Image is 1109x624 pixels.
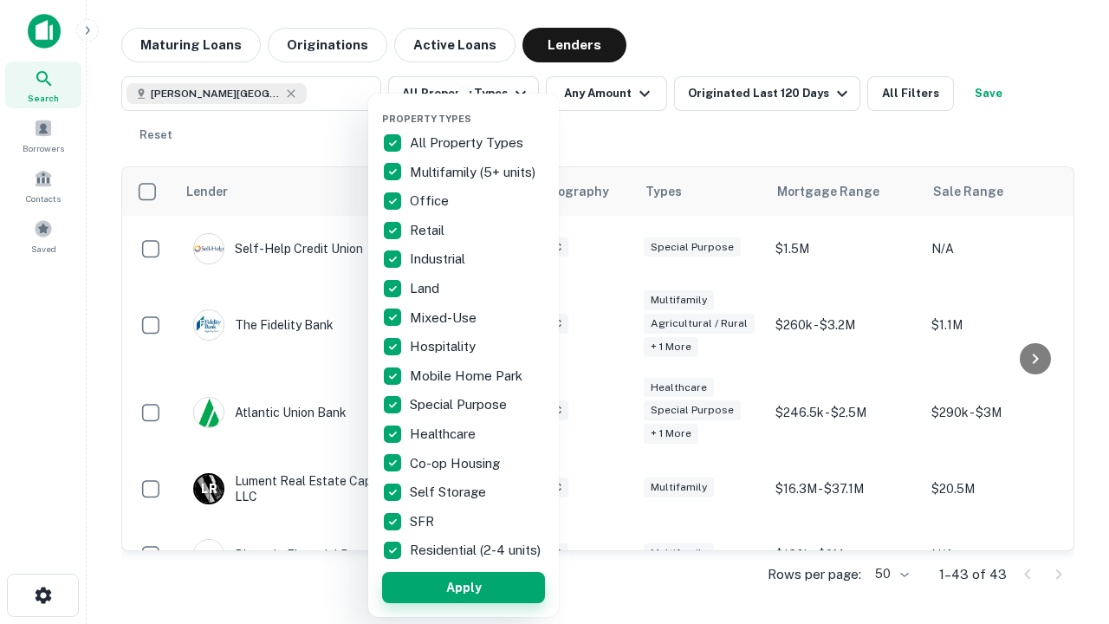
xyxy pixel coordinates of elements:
[382,114,471,124] span: Property Types
[410,366,526,387] p: Mobile Home Park
[410,482,490,503] p: Self Storage
[410,278,443,299] p: Land
[410,511,438,532] p: SFR
[410,249,469,270] p: Industrial
[410,162,539,183] p: Multifamily (5+ units)
[382,572,545,603] button: Apply
[1022,485,1109,569] iframe: Chat Widget
[410,424,479,445] p: Healthcare
[410,308,480,328] p: Mixed-Use
[410,191,452,211] p: Office
[410,453,503,474] p: Co-op Housing
[410,336,479,357] p: Hospitality
[410,220,448,241] p: Retail
[410,540,544,561] p: Residential (2-4 units)
[410,133,527,153] p: All Property Types
[410,394,510,415] p: Special Purpose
